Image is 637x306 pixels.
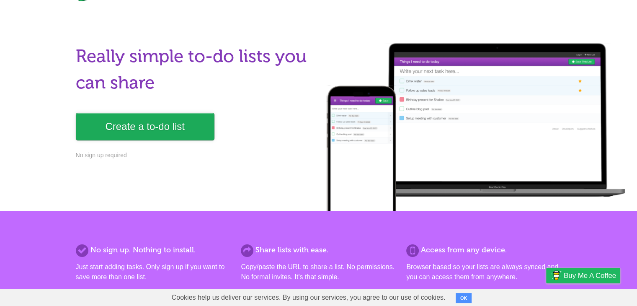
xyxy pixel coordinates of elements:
h2: No sign up. Nothing to install. [76,244,231,256]
span: Cookies help us deliver our services. By using our services, you agree to our use of cookies. [163,289,454,306]
p: Browser based so your lists are always synced and you can access them from anywhere. [406,262,561,282]
p: Just start adding tasks. Only sign up if you want to save more than one list. [76,262,231,282]
h2: Share lists with ease. [241,244,396,256]
h2: Access from any device. [406,244,561,256]
img: Buy me a coffee [550,268,562,283]
a: Create a to-do list [76,113,214,140]
span: Buy me a coffee [564,268,616,283]
h1: Really simple to-do lists you can share [76,43,314,96]
p: No sign up required [76,151,314,160]
p: Copy/paste the URL to share a list. No permissions. No formal invites. It's that simple. [241,262,396,282]
button: OK [456,293,472,303]
a: Buy me a coffee [546,268,620,283]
